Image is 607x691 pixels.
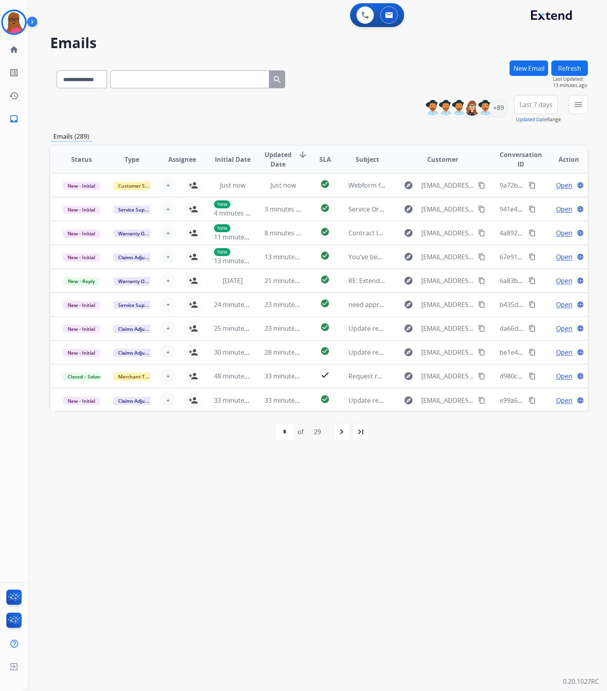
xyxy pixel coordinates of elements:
span: Open [556,300,572,309]
mat-icon: person_add [189,324,198,333]
span: New - Initial [63,229,100,238]
mat-icon: navigate_next [337,427,346,437]
mat-icon: content_copy [529,277,536,284]
button: + [160,297,176,313]
mat-icon: language [577,301,584,308]
span: SLA [319,155,331,164]
button: + [160,320,176,336]
span: New - Initial [63,397,100,405]
mat-icon: check_circle [320,227,330,237]
span: Open [556,324,572,333]
mat-icon: explore [404,276,413,285]
span: + [166,347,170,357]
span: Customer [427,155,458,164]
mat-icon: explore [404,347,413,357]
button: + [160,177,176,193]
span: Conversation ID [500,150,542,169]
p: New [214,248,230,256]
mat-icon: language [577,277,584,284]
button: Updated Date [516,116,547,123]
mat-icon: content_copy [478,301,485,308]
span: Service Order 48591bc5-0f6e-4e73-8303-422ddb85c947 Booked with Velofix [348,205,573,214]
button: + [160,201,176,217]
mat-icon: content_copy [478,182,485,189]
span: New - Reply [63,277,99,285]
mat-icon: explore [404,252,413,262]
mat-icon: content_copy [529,253,536,260]
span: Last Updated: [553,76,588,82]
span: Customer Support [113,182,165,190]
span: + [166,228,170,238]
mat-icon: person_add [189,371,198,381]
span: 24 minutes ago [214,300,260,309]
button: + [160,249,176,265]
mat-icon: person_add [189,228,198,238]
mat-icon: language [577,229,584,237]
button: + [160,273,176,289]
span: Initial Date [215,155,251,164]
mat-icon: check_circle [320,394,330,404]
span: [EMAIL_ADDRESS][DOMAIN_NAME] [421,228,474,238]
span: Type [125,155,139,164]
mat-icon: content_copy [478,397,485,404]
p: New [214,224,230,232]
mat-icon: person_add [189,347,198,357]
span: Range [516,116,561,123]
mat-icon: language [577,206,584,213]
span: Open [556,204,572,214]
mat-icon: menu [574,100,583,109]
span: 4 minutes ago [214,209,257,217]
mat-icon: check_circle [320,251,330,260]
span: 33 minutes ago [265,372,311,380]
span: Open [556,228,572,238]
span: Webform from [EMAIL_ADDRESS][DOMAIN_NAME] on [DATE] [348,181,529,190]
mat-icon: content_copy [478,206,485,213]
span: 33 minutes ago [214,396,260,405]
span: Closed – Solved [63,373,107,381]
mat-icon: explore [404,228,413,238]
span: Service Support [113,301,159,309]
span: 33 minutes ago [265,396,311,405]
span: [EMAIL_ADDRESS][DOMAIN_NAME] [421,276,474,285]
mat-icon: check_circle [320,322,330,332]
mat-icon: language [577,325,584,332]
button: New Email [510,60,548,76]
span: 13 minutes ago [553,82,588,89]
span: 28 minutes ago [265,348,311,357]
span: 25 minutes ago [214,324,260,333]
mat-icon: person_add [189,252,198,262]
mat-icon: person_add [189,181,198,190]
mat-icon: content_copy [478,229,485,237]
span: Warranty Ops [113,229,154,238]
mat-icon: language [577,373,584,380]
span: Open [556,371,572,381]
span: Open [556,252,572,262]
span: Claims Adjudication [113,325,168,333]
span: Updated Date [265,150,292,169]
mat-icon: inbox [9,114,19,124]
span: Just now [270,181,296,190]
span: Claims Adjudication [113,397,168,405]
mat-icon: check_circle [320,275,330,284]
mat-icon: content_copy [478,373,485,380]
span: need approval for more time cust 4CEB4D84-3A6A-4F68-A [348,300,521,309]
span: [EMAIL_ADDRESS][DOMAIN_NAME] [421,300,474,309]
mat-icon: home [9,45,19,54]
mat-icon: language [577,253,584,260]
span: [EMAIL_ADDRESS][DOMAIN_NAME] [421,347,474,357]
mat-icon: explore [404,181,413,190]
button: + [160,225,176,241]
span: You've been assigned a new service order: 4fb6f8f5-ad31-46a3-8168-7fc3a41895f5 [348,252,592,261]
span: Request received] Resolve the issue and log your decision. ͏‌ ͏‌ ͏‌ ͏‌ ͏‌ ͏‌ ͏‌ ͏‌ ͏‌ ͏‌ ͏‌ ͏‌ ͏‌... [348,372,584,380]
mat-icon: language [577,397,584,404]
span: [EMAIL_ADDRESS][DOMAIN_NAME] [421,324,474,333]
mat-icon: check_circle [320,299,330,308]
span: Warranty Ops [113,277,154,285]
mat-icon: history [9,91,19,101]
span: 23 minutes ago [265,324,311,333]
mat-icon: content_copy [478,325,485,332]
span: Open [556,181,572,190]
mat-icon: explore [404,396,413,405]
mat-icon: explore [404,324,413,333]
mat-icon: check [320,370,330,380]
